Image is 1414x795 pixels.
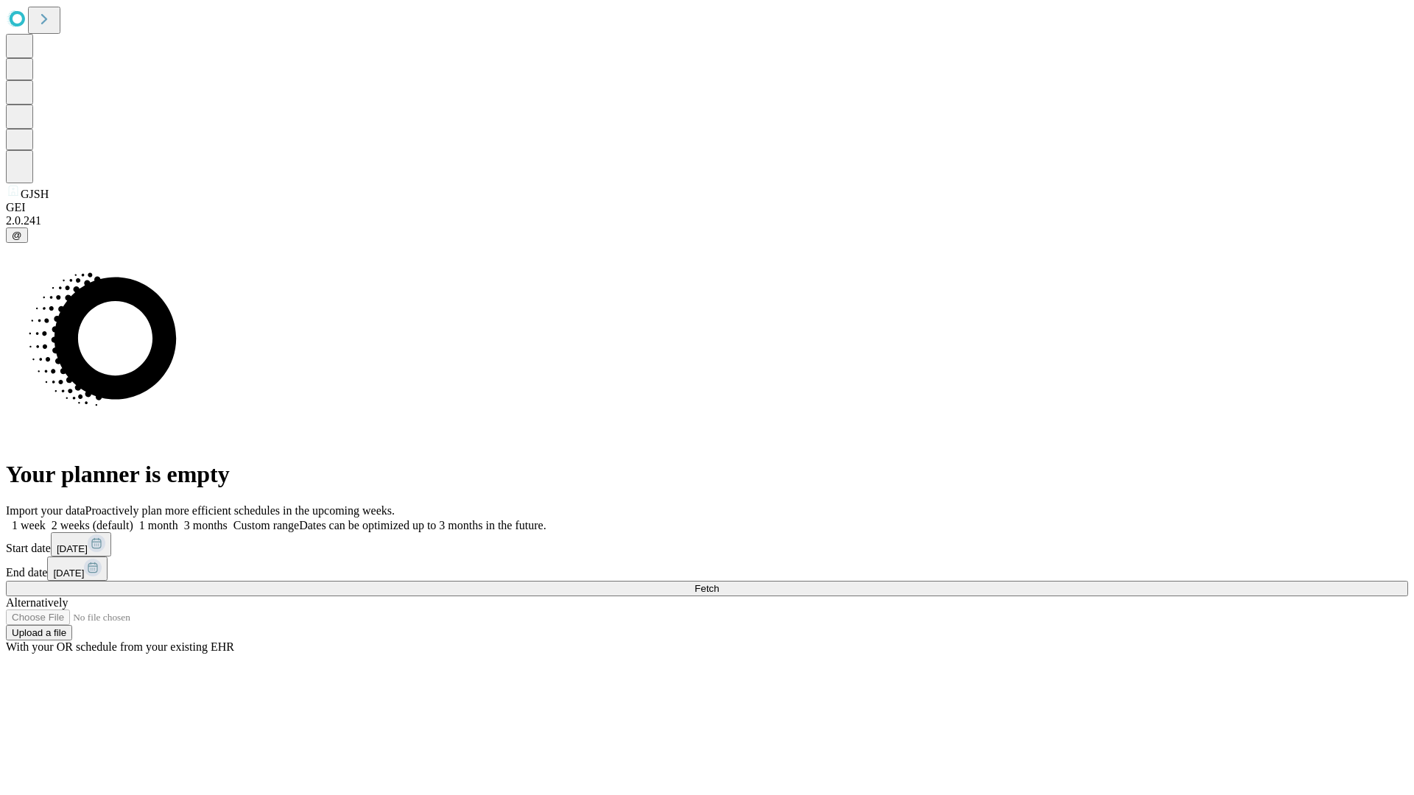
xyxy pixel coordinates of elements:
span: Alternatively [6,596,68,609]
span: 1 month [139,519,178,531]
span: GJSH [21,188,49,200]
h1: Your planner is empty [6,461,1408,488]
button: [DATE] [51,532,111,556]
div: 2.0.241 [6,214,1408,227]
div: GEI [6,201,1408,214]
span: 1 week [12,519,46,531]
span: With your OR schedule from your existing EHR [6,640,234,653]
span: 2 weeks (default) [52,519,133,531]
span: Import your data [6,504,85,517]
span: Proactively plan more efficient schedules in the upcoming weeks. [85,504,395,517]
div: Start date [6,532,1408,556]
button: [DATE] [47,556,108,581]
button: Upload a file [6,625,72,640]
button: @ [6,227,28,243]
span: [DATE] [57,543,88,554]
span: Dates can be optimized up to 3 months in the future. [299,519,546,531]
div: End date [6,556,1408,581]
span: Custom range [233,519,299,531]
span: Fetch [694,583,719,594]
span: [DATE] [53,568,84,579]
button: Fetch [6,581,1408,596]
span: @ [12,230,22,241]
span: 3 months [184,519,228,531]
